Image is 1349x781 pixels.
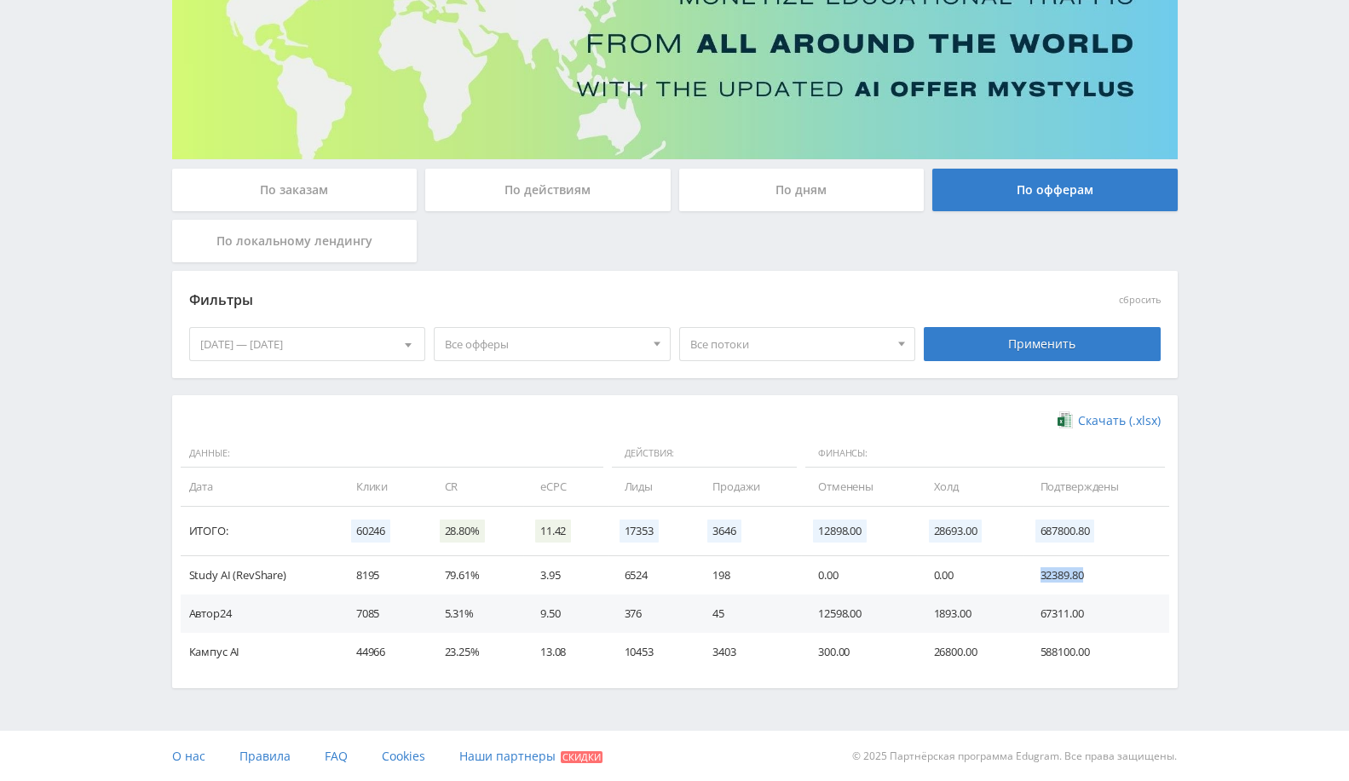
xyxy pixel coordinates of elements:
td: 3.95 [523,556,608,594]
td: 13.08 [523,633,608,671]
span: Правила [239,748,291,764]
span: 687800.80 [1035,520,1095,543]
span: Данные: [181,439,603,468]
td: Подтверждены [1023,468,1169,506]
img: xlsx [1058,411,1072,428]
span: О нас [172,748,205,764]
td: 5.31% [428,594,524,633]
td: 376 [608,594,696,633]
span: 28693.00 [929,520,983,543]
td: 44966 [339,633,428,671]
span: 17353 [620,520,659,543]
span: 28.80% [440,520,485,543]
span: 3646 [707,520,741,543]
span: Скидки [561,751,602,763]
td: Кампус AI [181,633,339,671]
td: 198 [695,556,801,594]
span: Действия: [612,439,798,468]
div: [DATE] — [DATE] [190,328,425,360]
td: Автор24 [181,594,339,633]
td: 12598.00 [801,594,916,633]
div: Применить [924,327,1161,361]
button: сбросить [1119,295,1161,306]
span: Наши партнеры [459,748,556,764]
td: 23.25% [428,633,524,671]
td: 8195 [339,556,428,594]
td: 6524 [608,556,696,594]
div: По офферам [932,169,1178,211]
td: 10453 [608,633,696,671]
td: 300.00 [801,633,916,671]
td: 588100.00 [1023,633,1169,671]
td: Лиды [608,468,696,506]
td: 0.00 [917,556,1023,594]
td: 45 [695,594,801,633]
span: Скачать (.xlsx) [1078,414,1161,428]
td: Клики [339,468,428,506]
td: 26800.00 [917,633,1023,671]
td: Итого: [181,507,339,556]
div: По заказам [172,169,418,211]
td: Дата [181,468,339,506]
a: Скачать (.xlsx) [1058,412,1160,429]
span: Финансы: [805,439,1164,468]
span: 60246 [351,520,390,543]
td: Холд [917,468,1023,506]
td: 0.00 [801,556,916,594]
td: 1893.00 [917,594,1023,633]
td: 7085 [339,594,428,633]
td: Study AI (RevShare) [181,556,339,594]
span: FAQ [325,748,348,764]
td: 3403 [695,633,801,671]
td: 9.50 [523,594,608,633]
span: Все офферы [445,328,644,360]
td: Отменены [801,468,916,506]
td: CR [428,468,524,506]
td: 32389.80 [1023,556,1169,594]
td: eCPC [523,468,608,506]
td: Продажи [695,468,801,506]
div: По дням [679,169,925,211]
div: Фильтры [189,288,916,313]
span: 11.42 [535,520,571,543]
div: По локальному лендингу [172,220,418,262]
div: По действиям [425,169,671,211]
td: 67311.00 [1023,594,1169,633]
span: Все потоки [690,328,890,360]
span: 12898.00 [813,520,867,543]
span: Cookies [382,748,425,764]
td: 79.61% [428,556,524,594]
